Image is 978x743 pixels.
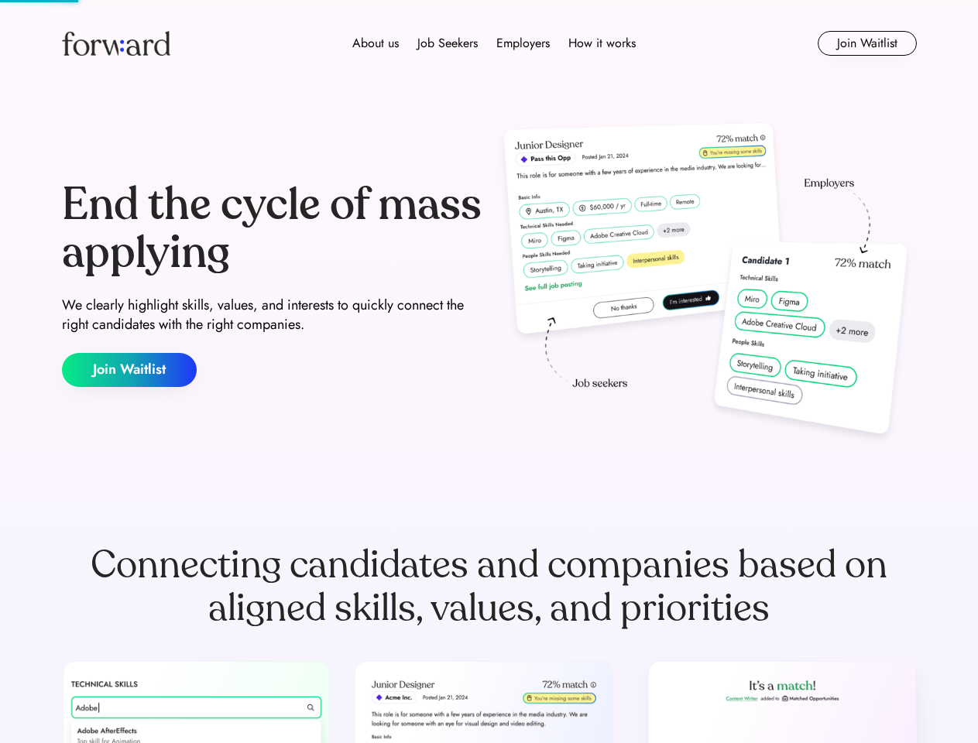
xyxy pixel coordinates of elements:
div: End the cycle of mass applying [62,181,483,276]
div: How it works [568,34,636,53]
div: About us [352,34,399,53]
div: Connecting candidates and companies based on aligned skills, values, and priorities [62,543,917,630]
img: hero-image.png [496,118,917,450]
img: Forward logo [62,31,170,56]
button: Join Waitlist [62,353,197,387]
button: Join Waitlist [818,31,917,56]
div: Job Seekers [417,34,478,53]
div: We clearly highlight skills, values, and interests to quickly connect the right candidates with t... [62,296,483,334]
div: Employers [496,34,550,53]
